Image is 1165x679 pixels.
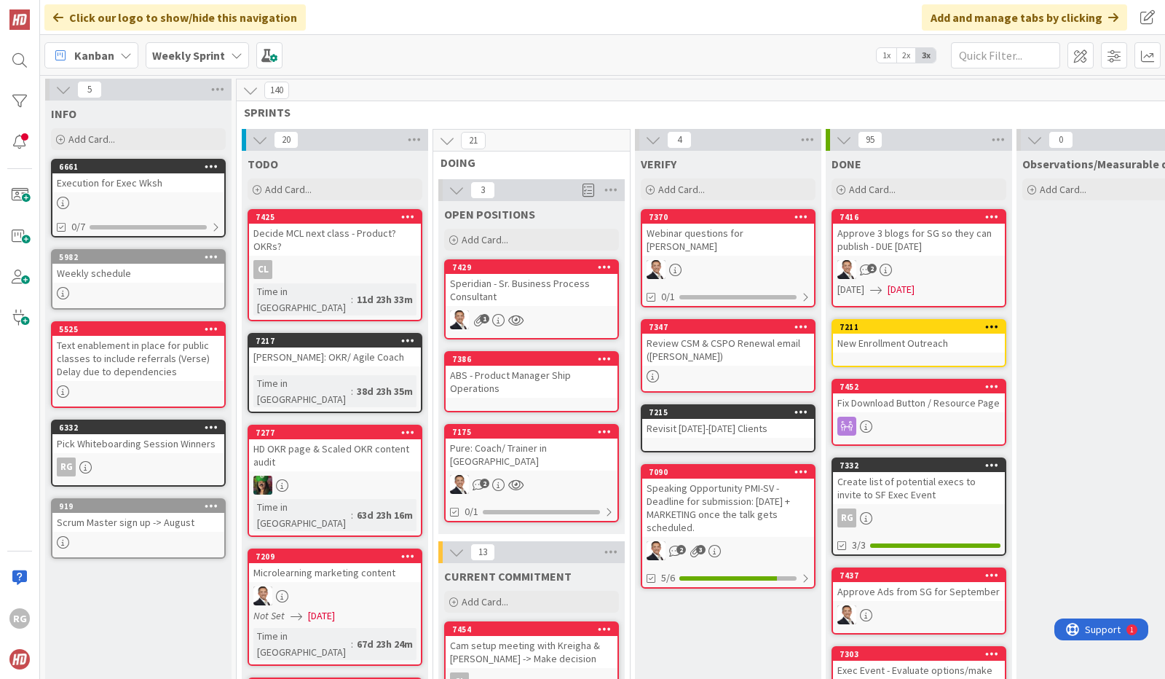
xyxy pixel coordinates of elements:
div: 919 [59,501,224,511]
a: 7090Speaking Opportunity PMI-SV - Deadline for submission: [DATE] + MARKETING once the talk gets ... [641,464,815,589]
div: 7211 [833,321,1005,334]
i: Not Set [253,609,285,622]
div: 6661 [52,160,224,173]
span: : [351,507,353,523]
span: 3/3 [852,538,866,553]
span: 140 [264,82,289,99]
span: 0 [1048,131,1073,149]
div: RG [52,458,224,476]
a: 7370Webinar questions for [PERSON_NAME]SL0/1 [641,209,815,307]
div: 7425 [256,212,421,222]
span: DONE [832,157,861,171]
div: Review CSM & CSPO Renewal email ([PERSON_NAME]) [642,334,814,366]
div: 7437 [833,569,1005,582]
a: 7215Revisit [DATE]-[DATE] Clients [641,404,815,452]
span: Add Card... [1040,183,1086,196]
a: 5525Text enablement in place for public classes to include referrals (Verse) Delay due to depende... [51,321,226,408]
span: Add Card... [265,183,312,196]
div: 7209Microlearning marketing content [249,550,421,582]
div: 7425 [249,211,421,224]
div: Execution for Exec Wksh [52,173,224,192]
div: 5525 [52,323,224,336]
div: Scrum Master sign up -> August [52,513,224,532]
span: Add Card... [658,183,705,196]
span: Add Card... [462,595,508,608]
div: 6332 [59,423,224,433]
div: 919 [52,500,224,513]
span: Kanban [74,47,114,64]
img: SL [450,310,469,329]
div: New Enrollment Outreach [833,334,1005,353]
div: 7175 [446,425,617,439]
div: Click our logo to show/hide this navigation [44,4,306,31]
a: 7332Create list of potential execs to invite to SF Exec EventRG3/3 [832,458,1006,556]
div: 5525Text enablement in place for public classes to include referrals (Verse) Delay due to depende... [52,323,224,381]
img: Visit kanbanzone.com [9,9,30,30]
div: 7429 [452,262,617,272]
div: 63d 23h 16m [353,507,416,523]
div: SL [833,260,1005,279]
div: SL [446,310,617,329]
div: 7454Cam setup meeting with Kreigha & [PERSON_NAME] -> Make decision [446,623,617,668]
div: 7437 [840,570,1005,581]
a: 919Scrum Master sign up -> August [51,498,226,559]
div: 7370 [649,212,814,222]
div: 7347 [649,322,814,332]
div: 7215Revisit [DATE]-[DATE] Clients [642,406,814,438]
div: Fix Download Button / Resource Page [833,393,1005,412]
div: 7437Approve Ads from SG for September [833,569,1005,601]
div: 7090Speaking Opportunity PMI-SV - Deadline for submission: [DATE] + MARKETING once the talk gets ... [642,466,814,537]
span: INFO [51,106,76,121]
a: 6332Pick Whiteboarding Session WinnersRG [51,420,226,487]
div: RG [837,509,856,527]
a: 7209Microlearning marketing contentSLNot Set[DATE]Time in [GEOGRAPHIC_DATA]:67d 23h 24m [248,549,422,666]
b: Weekly Sprint [152,48,225,63]
div: 7217[PERSON_NAME]: OKR/ Agile Coach [249,334,421,366]
div: ABS - Product Manager Ship Operations [446,366,617,398]
div: SL [249,586,421,605]
img: SL [647,541,666,560]
a: 7277HD OKR page & Scaled OKR content auditSLTime in [GEOGRAPHIC_DATA]:63d 23h 16m [248,425,422,537]
div: Weekly schedule [52,264,224,283]
div: 1 [76,6,79,17]
div: 7454 [446,623,617,636]
div: 5982Weekly schedule [52,251,224,283]
div: Approve 3 blogs for SG so they can publish - DUE [DATE] [833,224,1005,256]
span: 0/7 [71,219,85,235]
span: 5 [77,81,102,98]
img: SL [837,605,856,624]
a: 7437Approve Ads from SG for SeptemberSL [832,568,1006,635]
div: 7416 [833,211,1005,224]
div: Create list of potential execs to invite to SF Exec Event [833,472,1005,504]
span: VERIFY [641,157,676,171]
span: [DATE] [888,282,915,297]
div: 7386 [446,353,617,366]
div: 6332Pick Whiteboarding Session Winners [52,421,224,453]
span: 2 [867,264,877,273]
span: [DATE] [308,608,335,624]
div: 7209 [249,550,421,563]
div: 7211New Enrollment Outreach [833,321,1005,353]
span: 3 [470,181,495,199]
div: 7090 [649,467,814,477]
span: 1 [480,314,489,323]
span: CURRENT COMMITMENT [444,569,572,584]
span: 21 [461,132,486,149]
div: Approve Ads from SG for September [833,582,1005,601]
span: OPEN POSITIONS [444,207,535,221]
div: RG [57,458,76,476]
div: 7452 [833,380,1005,393]
img: SL [837,260,856,279]
div: Decide MCL next class - Product? OKRs? [249,224,421,256]
span: 2 [480,479,489,488]
div: 5982 [59,252,224,262]
a: 7211New Enrollment Outreach [832,319,1006,367]
span: 3x [916,48,936,63]
div: 7429 [446,261,617,274]
div: Cam setup meeting with Kreigha & [PERSON_NAME] -> Make decision [446,636,617,668]
div: 38d 23h 35m [353,383,416,399]
div: 7211 [840,322,1005,332]
span: 1x [877,48,896,63]
a: 6661Execution for Exec Wksh0/7 [51,159,226,238]
div: SL [249,476,421,495]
